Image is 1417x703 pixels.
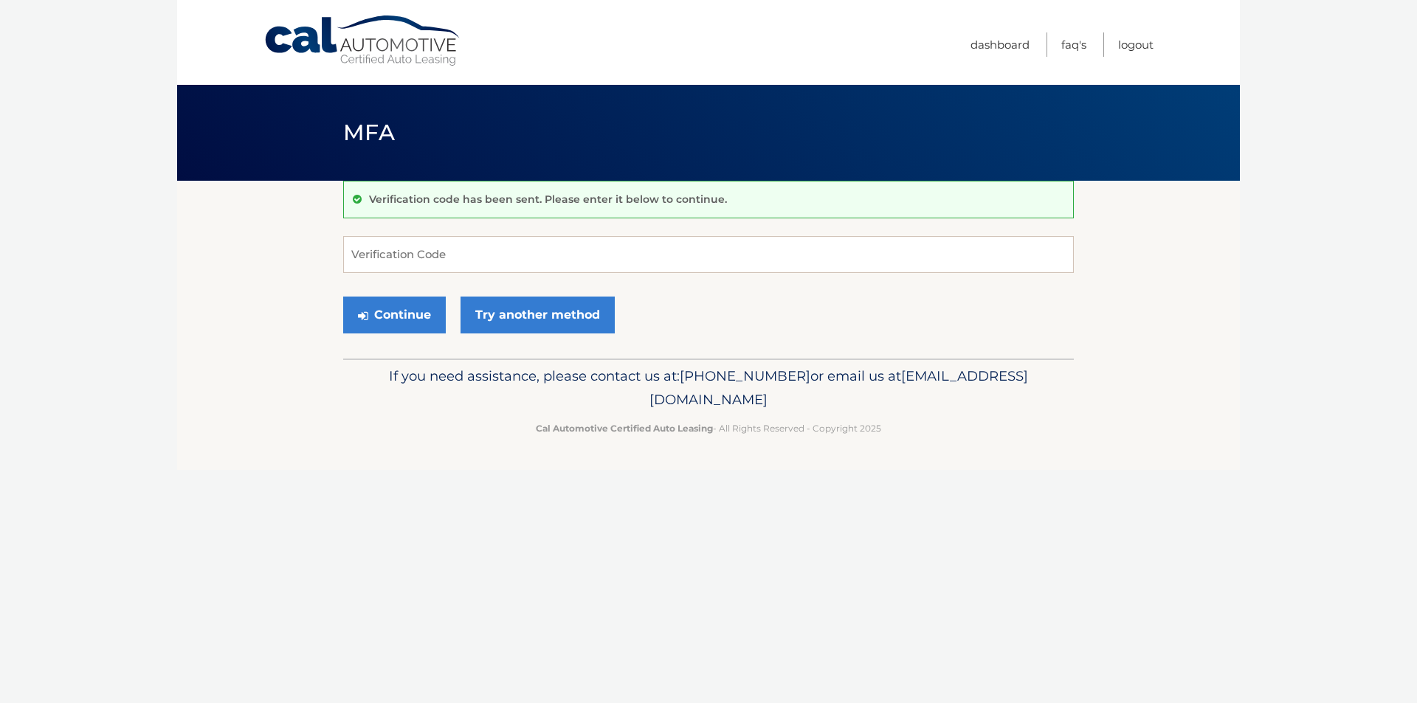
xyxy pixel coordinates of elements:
a: Dashboard [970,32,1030,57]
strong: Cal Automotive Certified Auto Leasing [536,423,713,434]
a: Logout [1118,32,1154,57]
a: Cal Automotive [263,15,463,67]
span: [PHONE_NUMBER] [680,367,810,384]
a: FAQ's [1061,32,1086,57]
a: Try another method [461,297,615,333]
span: MFA [343,119,395,146]
button: Continue [343,297,446,333]
p: If you need assistance, please contact us at: or email us at [353,364,1064,412]
input: Verification Code [343,236,1074,273]
p: - All Rights Reserved - Copyright 2025 [353,420,1064,436]
span: [EMAIL_ADDRESS][DOMAIN_NAME] [649,367,1028,408]
p: Verification code has been sent. Please enter it below to continue. [369,193,727,206]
